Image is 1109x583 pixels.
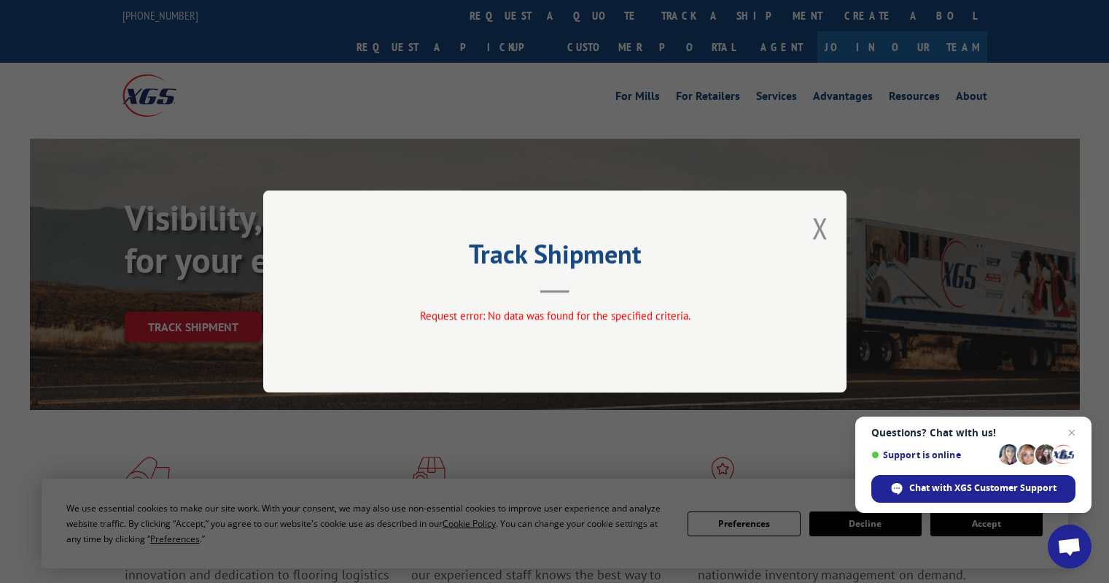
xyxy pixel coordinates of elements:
[336,244,774,271] h2: Track Shipment
[812,209,828,247] button: Close modal
[871,449,994,460] span: Support is online
[871,475,1075,503] div: Chat with XGS Customer Support
[909,482,1057,495] span: Chat with XGS Customer Support
[419,309,690,323] span: Request error: No data was found for the specified criteria.
[871,427,1075,439] span: Questions? Chat with us!
[1048,525,1092,568] div: Open chat
[1063,424,1081,441] span: Close chat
